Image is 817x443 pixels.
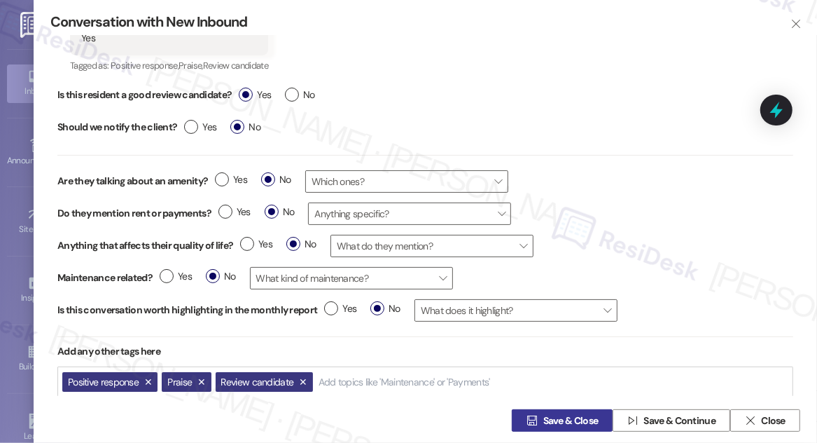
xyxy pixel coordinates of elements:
[414,299,617,322] span: What does it highlight?
[62,372,158,393] button: Positive response
[230,120,260,135] span: No
[68,376,139,388] span: Positive response
[50,13,768,32] div: Conversation with New Inbound
[57,238,233,253] label: Anything that affects their quality of life?
[613,409,730,432] button: Save & Continue
[57,84,232,106] label: Is this resident a good review candidate?
[250,267,453,289] span: What kind of maintenance?
[160,269,192,284] span: Yes
[70,55,268,76] div: Tagged as:
[261,172,291,187] span: No
[308,203,511,225] span: Anything specific?
[57,174,208,189] label: Are they talking about an amenity?
[330,235,533,257] span: What do they mention?
[162,372,211,393] button: Praise
[57,271,153,285] label: Maintenance related?
[216,372,313,393] button: Review candidate
[203,60,269,71] span: Review candidate
[57,206,211,221] label: Do they mention rent or payments?
[324,301,356,316] span: Yes
[512,409,613,432] button: Save & Close
[221,376,294,388] span: Review candidate
[215,172,247,187] span: Yes
[286,237,316,252] span: No
[57,303,317,318] label: Is this conversation worth highlighting in the monthly report
[644,414,716,428] span: Save & Continue
[761,414,785,428] span: Close
[745,415,755,426] i: 
[240,237,272,252] span: Yes
[81,31,95,46] div: Yes
[184,120,216,135] span: Yes
[370,301,400,316] span: No
[319,376,492,388] input: Add topics like 'Maintenance' or 'Payments'
[543,414,599,428] span: Save & Close
[57,116,177,138] label: Should we notify the client?
[179,60,202,71] span: Praise ,
[239,88,271,102] span: Yes
[111,60,179,71] span: Positive response ,
[206,269,236,284] span: No
[791,18,802,29] i: 
[57,337,793,366] div: Add any other tags here
[265,205,295,219] span: No
[627,415,638,426] i: 
[730,409,800,432] button: Close
[285,88,315,102] span: No
[218,205,251,219] span: Yes
[305,170,508,193] span: Which ones?
[526,415,537,426] i: 
[167,376,192,388] span: Praise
